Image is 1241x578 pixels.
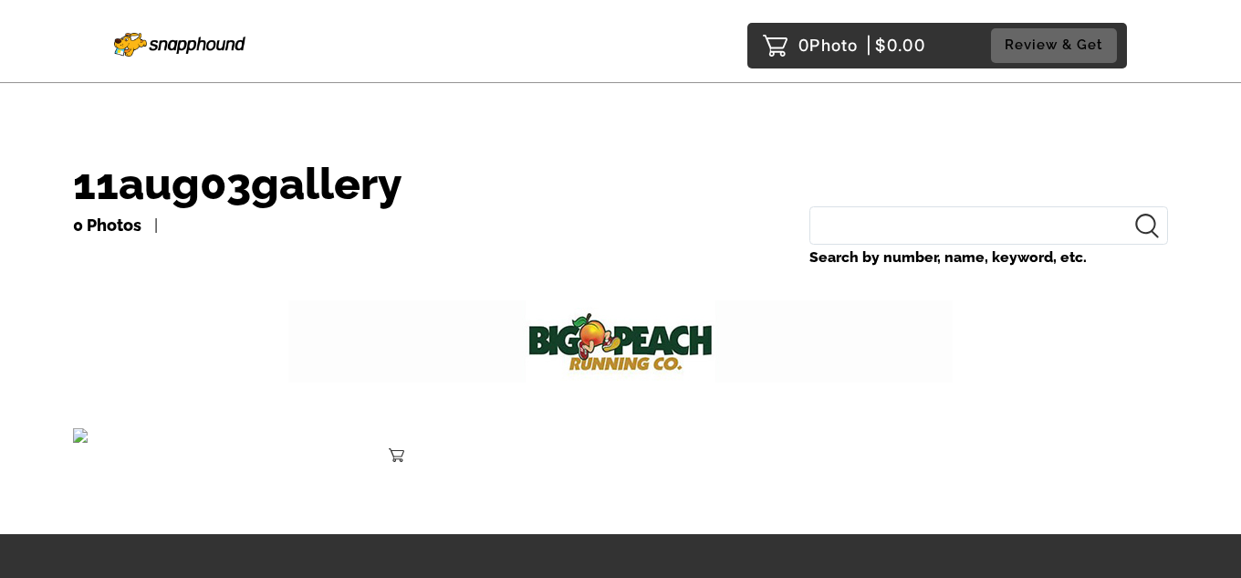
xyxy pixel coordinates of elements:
[114,26,245,57] img: Snapphound Logo
[73,211,141,240] p: 0 Photos
[809,245,1168,270] label: Search by number, name, keyword, etc.
[73,161,1168,206] h1: 11aug03gallery
[809,31,858,60] span: Photo
[991,28,1117,62] button: Review & Get
[288,300,953,383] img: zarrilliphoto%2F11aug02%2Fgallery%2Fundefined%2Fmobile.jpg
[798,31,925,60] p: 0 $0.00
[991,28,1122,62] a: Review & Get
[82,414,126,443] p: $0.00
[866,36,872,55] span: |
